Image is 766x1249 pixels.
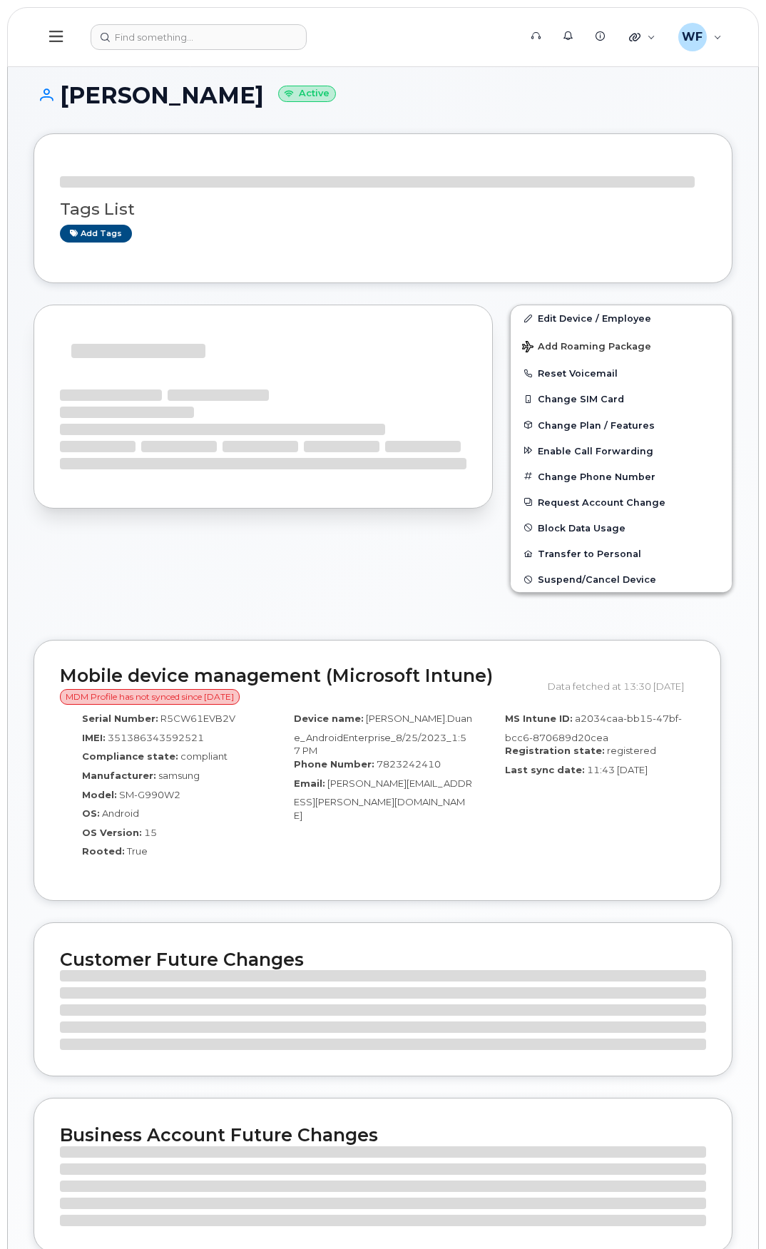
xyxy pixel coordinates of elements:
span: [PERSON_NAME].Duane_AndroidEnterprise_8/25/2023_1:57 PM [294,713,472,756]
button: Enable Call Forwarding [511,438,732,464]
span: True [127,845,148,857]
h2: Customer Future Changes [60,949,706,970]
span: Suspend/Cancel Device [538,574,656,585]
label: Rooted: [82,845,125,858]
button: Request Account Change [511,489,732,515]
button: Transfer to Personal [511,541,732,566]
label: Serial Number: [82,712,158,725]
button: Change SIM Card [511,386,732,412]
span: samsung [158,770,200,781]
span: 7823242410 [377,758,441,770]
label: MS Intune ID: [505,712,573,725]
button: Block Data Usage [511,515,732,541]
h2: Business Account Future Changes [60,1124,706,1146]
label: OS: [82,807,100,820]
label: Last sync date: [505,763,585,777]
button: Change Phone Number [511,464,732,489]
button: Change Plan / Features [511,412,732,438]
span: a2034caa-bb15-47bf-bcc6-870689d20cea [505,713,682,743]
span: SM-G990W2 [119,789,180,800]
button: Reset Voicemail [511,360,732,386]
span: 15 [144,827,157,838]
label: Compliance state: [82,750,178,763]
label: Device name: [294,712,364,725]
button: Suspend/Cancel Device [511,566,732,592]
h3: Tags List [60,200,706,218]
label: Registration state: [505,744,605,758]
h1: [PERSON_NAME] [34,83,732,108]
span: MDM Profile has not synced since [DATE] [60,689,240,705]
span: 351386343592521 [108,732,204,743]
a: Add tags [60,225,132,243]
span: compliant [180,750,228,762]
label: Manufacturer: [82,769,156,782]
div: Data fetched at 13:30 [DATE] [548,673,695,700]
label: Phone Number: [294,758,374,771]
span: R5CW61EVB2V [160,713,235,724]
h2: Mobile device management (Microsoft Intune) [60,666,537,705]
label: OS Version: [82,826,142,840]
small: Active [278,86,336,102]
span: [PERSON_NAME][EMAIL_ADDRESS][PERSON_NAME][DOMAIN_NAME] [294,778,472,821]
span: Change Plan / Features [538,419,655,430]
label: Model: [82,788,117,802]
span: Enable Call Forwarding [538,445,653,456]
span: Add Roaming Package [522,341,651,355]
span: 11:43 [DATE] [587,764,648,775]
span: Android [102,807,139,819]
a: Edit Device / Employee [511,305,732,331]
button: Add Roaming Package [511,331,732,360]
label: Email: [294,777,325,790]
span: registered [607,745,656,756]
label: IMEI: [82,731,106,745]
